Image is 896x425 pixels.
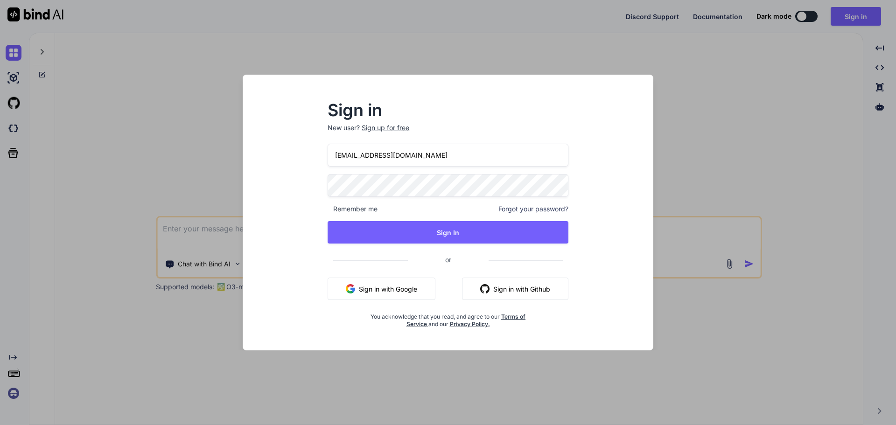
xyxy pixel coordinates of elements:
img: github [480,284,490,293]
img: google [346,284,355,293]
button: Sign in with Google [328,278,435,300]
a: Privacy Policy. [450,320,490,327]
span: Remember me [328,204,378,214]
span: or [408,248,489,271]
span: Forgot your password? [498,204,568,214]
button: Sign In [328,221,568,244]
input: Login or Email [328,144,568,167]
div: You acknowledge that you read, and agree to our and our [368,307,528,328]
div: Sign up for free [362,123,409,132]
a: Terms of Service [406,313,526,327]
p: New user? [328,123,568,144]
button: Sign in with Github [462,278,568,300]
h2: Sign in [328,103,568,118]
